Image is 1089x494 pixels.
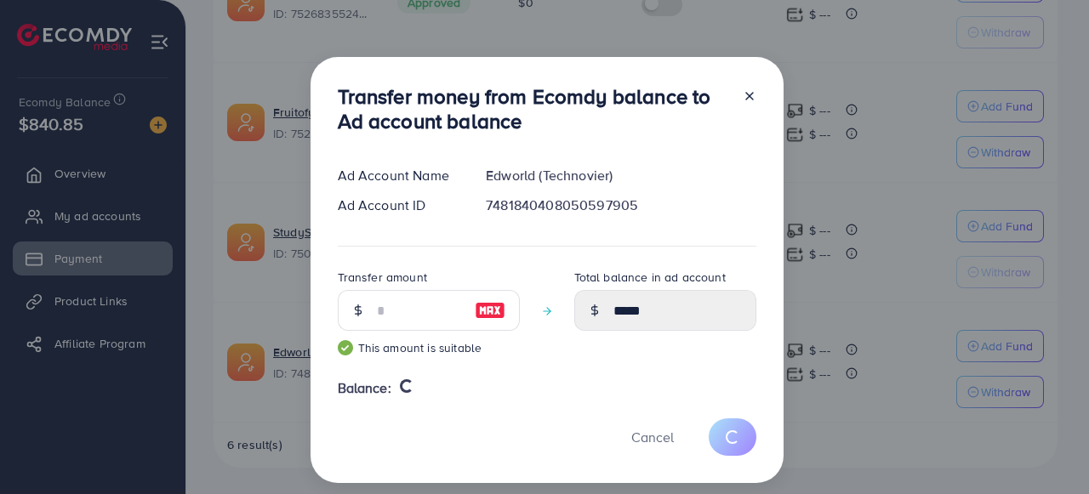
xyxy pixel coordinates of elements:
[338,339,520,356] small: This amount is suitable
[574,269,726,286] label: Total balance in ad account
[324,196,473,215] div: Ad Account ID
[475,300,505,321] img: image
[610,418,695,455] button: Cancel
[338,340,353,355] img: guide
[472,166,769,185] div: Edworld (Technovier)
[631,428,674,446] span: Cancel
[338,269,427,286] label: Transfer amount
[472,196,769,215] div: 7481840408050597905
[338,84,729,133] h3: Transfer money from Ecomdy balance to Ad account balance
[324,166,473,185] div: Ad Account Name
[338,378,391,398] span: Balance:
[1017,417,1076,481] iframe: Chat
